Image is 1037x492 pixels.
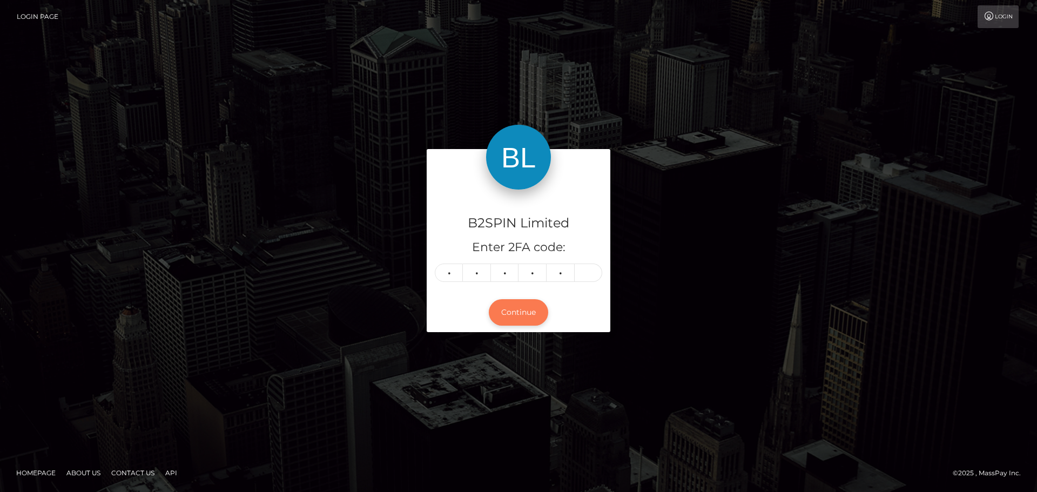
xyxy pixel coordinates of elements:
[17,5,58,28] a: Login Page
[435,214,602,233] h4: B2SPIN Limited
[62,464,105,481] a: About Us
[435,239,602,256] h5: Enter 2FA code:
[161,464,181,481] a: API
[953,467,1029,479] div: © 2025 , MassPay Inc.
[107,464,159,481] a: Contact Us
[12,464,60,481] a: Homepage
[489,299,548,326] button: Continue
[978,5,1019,28] a: Login
[486,125,551,190] img: B2SPIN Limited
